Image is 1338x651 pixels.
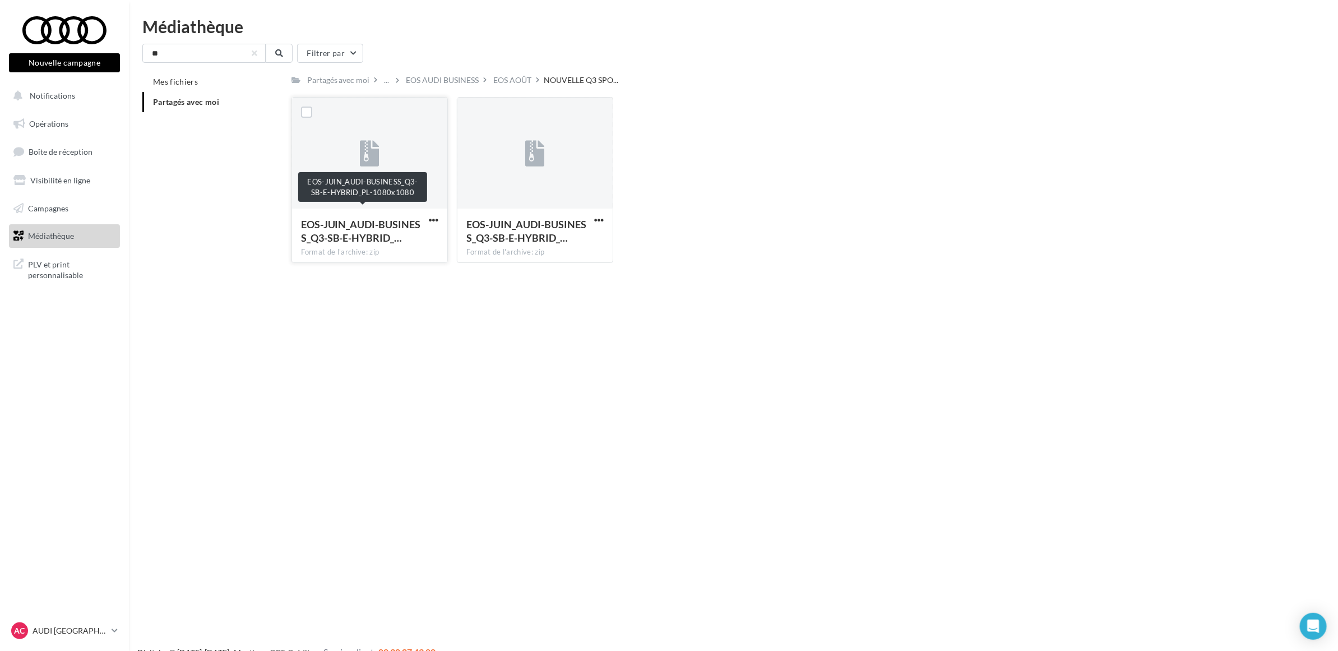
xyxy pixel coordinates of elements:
span: Visibilité en ligne [30,176,90,185]
button: Filtrer par [297,44,363,63]
span: Campagnes [28,203,68,213]
div: EOS-JUIN_AUDI-BUSINESS_Q3-SB-E-HYBRID_PL-1080x1080 [298,172,427,202]
span: EOS-JUIN_AUDI-BUSINESS_Q3-SB-E-HYBRID_CAR-1080x1080 [466,218,586,244]
span: EOS-JUIN_AUDI-BUSINESS_Q3-SB-E-HYBRID_PL-1080x1080 [301,218,421,244]
div: Format de l'archive: zip [466,247,604,257]
span: AC [15,625,25,636]
a: PLV et print personnalisable [7,252,122,285]
a: Campagnes [7,197,122,220]
button: Notifications [7,84,118,108]
div: EOS AOÛT [494,75,532,86]
span: Opérations [29,119,68,128]
span: Boîte de réception [29,147,92,156]
span: Médiathèque [28,231,74,241]
div: Open Intercom Messenger [1300,613,1327,640]
span: PLV et print personnalisable [28,257,115,281]
div: EOS AUDI BUSINESS [406,75,479,86]
a: Médiathèque [7,224,122,248]
div: Médiathèque [142,18,1325,35]
div: ... [382,72,392,88]
span: Notifications [30,91,75,100]
div: Format de l'archive: zip [301,247,438,257]
button: Nouvelle campagne [9,53,120,72]
a: Opérations [7,112,122,136]
div: Partagés avec moi [307,75,370,86]
p: AUDI [GEOGRAPHIC_DATA] [33,625,107,636]
span: Mes fichiers [153,77,198,86]
a: AC AUDI [GEOGRAPHIC_DATA] [9,620,120,641]
a: Boîte de réception [7,140,122,164]
a: Visibilité en ligne [7,169,122,192]
span: NOUVELLE Q3 SPO... [544,75,619,86]
span: Partagés avec moi [153,97,219,107]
